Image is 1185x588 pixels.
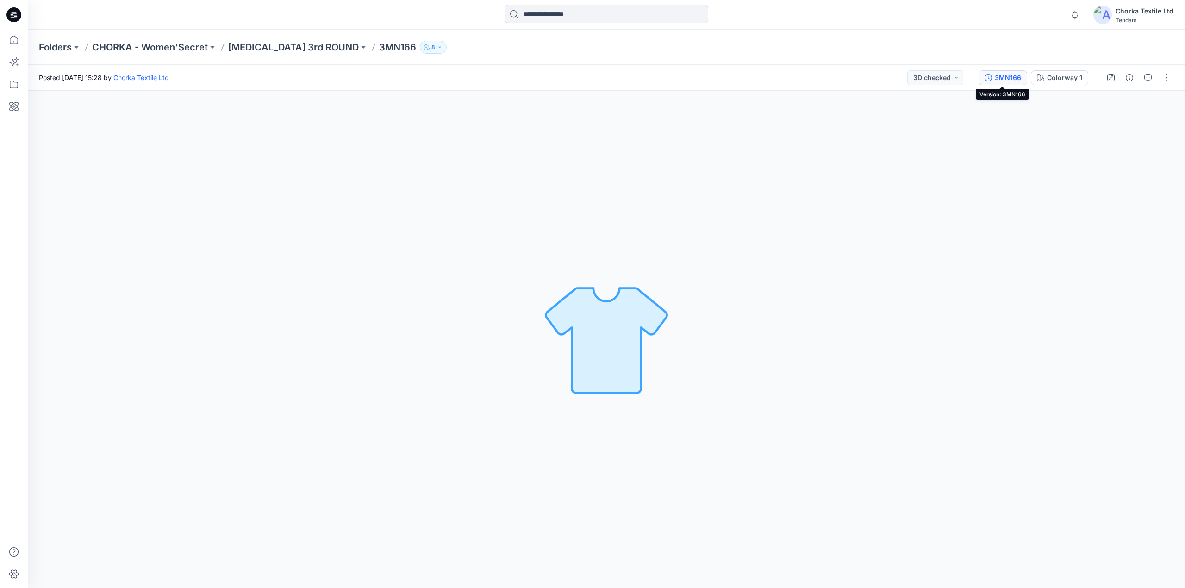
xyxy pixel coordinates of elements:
[995,73,1021,83] div: 3MN166
[379,41,416,54] p: 3MN166
[113,74,169,81] a: Chorka Textile Ltd
[1093,6,1112,24] img: avatar
[431,42,435,52] p: 8
[92,41,208,54] a: CHORKA - Women'Secret
[979,70,1027,85] button: 3MN166
[1116,6,1173,17] div: Chorka Textile Ltd
[1031,70,1088,85] button: Colorway 1
[420,41,447,54] button: 8
[1047,73,1082,83] div: Colorway 1
[228,41,359,54] a: [MEDICAL_DATA] 3rd ROUND
[542,275,671,404] img: No Outline
[39,73,169,82] span: Posted [DATE] 15:28 by
[39,41,72,54] a: Folders
[1122,70,1137,85] button: Details
[1116,17,1173,24] div: Tendam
